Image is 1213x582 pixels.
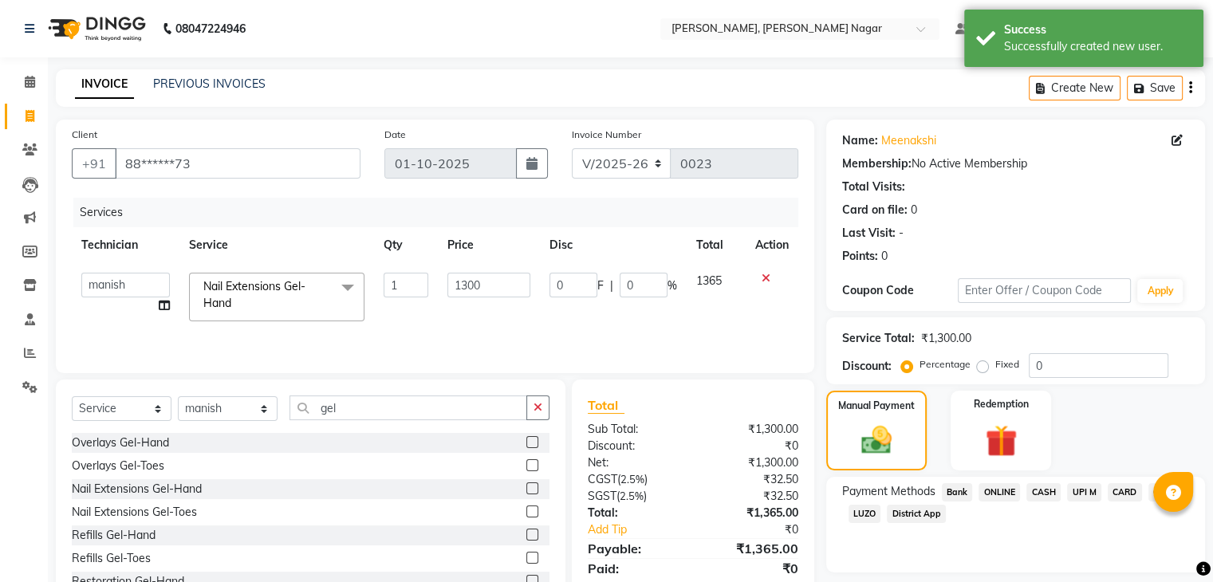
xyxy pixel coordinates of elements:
[75,70,134,99] a: INVOICE
[588,489,616,503] span: SGST
[540,227,687,263] th: Disc
[576,421,693,438] div: Sub Total:
[668,277,677,294] span: %
[842,179,905,195] div: Total Visits:
[842,358,892,375] div: Discount:
[1029,76,1120,100] button: Create New
[153,77,266,91] a: PREVIOUS INVOICES
[1026,483,1061,501] span: CASH
[958,278,1132,303] input: Enter Offer / Coupon Code
[576,471,693,488] div: ( )
[696,273,722,288] span: 1365
[842,225,896,242] div: Last Visit:
[842,155,1189,172] div: No Active Membership
[1108,483,1142,501] span: CARD
[597,277,604,294] span: F
[920,357,971,372] label: Percentage
[576,454,693,471] div: Net:
[693,505,810,521] div: ₹1,365.00
[881,132,936,149] a: Meenakshi
[693,438,810,454] div: ₹0
[1137,279,1183,303] button: Apply
[588,397,624,414] span: Total
[1148,483,1181,501] span: GPay
[41,6,150,51] img: logo
[289,395,527,420] input: Search or Scan
[693,454,810,471] div: ₹1,300.00
[588,472,617,486] span: CGST
[974,397,1029,411] label: Redemption
[374,227,439,263] th: Qty
[576,438,693,454] div: Discount:
[384,128,406,142] label: Date
[72,550,151,567] div: Refills Gel-Toes
[899,225,904,242] div: -
[72,504,197,521] div: Nail Extensions Gel-Toes
[852,423,901,458] img: _cash.svg
[203,279,305,310] span: Nail Extensions Gel-Hand
[842,282,958,299] div: Coupon Code
[72,227,179,263] th: Technician
[838,399,915,413] label: Manual Payment
[975,421,1027,461] img: _gift.svg
[72,527,156,544] div: Refills Gel-Hand
[979,483,1020,501] span: ONLINE
[115,148,360,179] input: Search by Name/Mobile/Email/Code
[72,128,97,142] label: Client
[1067,483,1101,501] span: UPI M
[911,202,917,218] div: 0
[842,155,912,172] div: Membership:
[693,471,810,488] div: ₹32.50
[175,6,246,51] b: 08047224946
[687,227,746,263] th: Total
[576,488,693,505] div: ( )
[887,505,946,523] span: District App
[179,227,374,263] th: Service
[881,248,888,265] div: 0
[995,357,1019,372] label: Fixed
[1004,38,1191,55] div: Successfully created new user.
[693,559,810,578] div: ₹0
[842,483,935,500] span: Payment Methods
[610,277,613,294] span: |
[1127,76,1183,100] button: Save
[842,132,878,149] div: Name:
[572,128,641,142] label: Invoice Number
[712,521,809,538] div: ₹0
[576,521,712,538] a: Add Tip
[72,458,164,474] div: Overlays Gel-Toes
[746,227,798,263] th: Action
[620,473,644,486] span: 2.5%
[693,539,810,558] div: ₹1,365.00
[693,421,810,438] div: ₹1,300.00
[842,248,878,265] div: Points:
[72,148,116,179] button: +91
[849,505,881,523] span: LUZO
[842,330,915,347] div: Service Total:
[576,539,693,558] div: Payable:
[576,559,693,578] div: Paid:
[1004,22,1191,38] div: Success
[942,483,973,501] span: Bank
[73,198,810,227] div: Services
[693,488,810,505] div: ₹32.50
[72,481,202,497] div: Nail Extensions Gel-Hand
[576,505,693,521] div: Total:
[620,490,644,502] span: 2.5%
[842,202,908,218] div: Card on file:
[72,435,169,451] div: Overlays Gel-Hand
[921,330,971,347] div: ₹1,300.00
[438,227,540,263] th: Price
[231,296,238,310] a: x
